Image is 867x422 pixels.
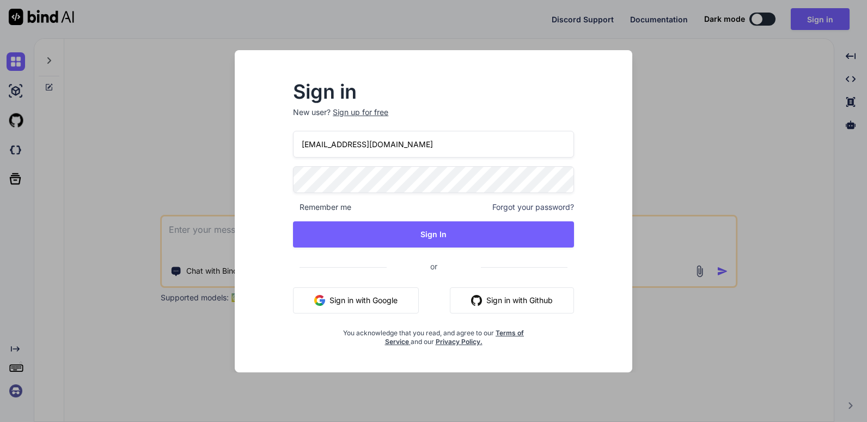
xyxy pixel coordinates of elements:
p: New user? [293,107,574,131]
a: Terms of Service [385,329,524,346]
button: Sign in with Google [293,287,419,314]
button: Sign in with Github [450,287,574,314]
img: github [471,295,482,306]
a: Privacy Policy. [436,337,483,346]
input: Login or Email [293,131,574,158]
div: You acknowledge that you read, and agree to our and our [340,322,527,346]
span: or [387,253,481,280]
span: Remember me [293,202,351,213]
h2: Sign in [293,83,574,100]
div: Sign up for free [333,107,388,118]
span: Forgot your password? [492,202,574,213]
img: google [314,295,325,306]
button: Sign In [293,221,574,248]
